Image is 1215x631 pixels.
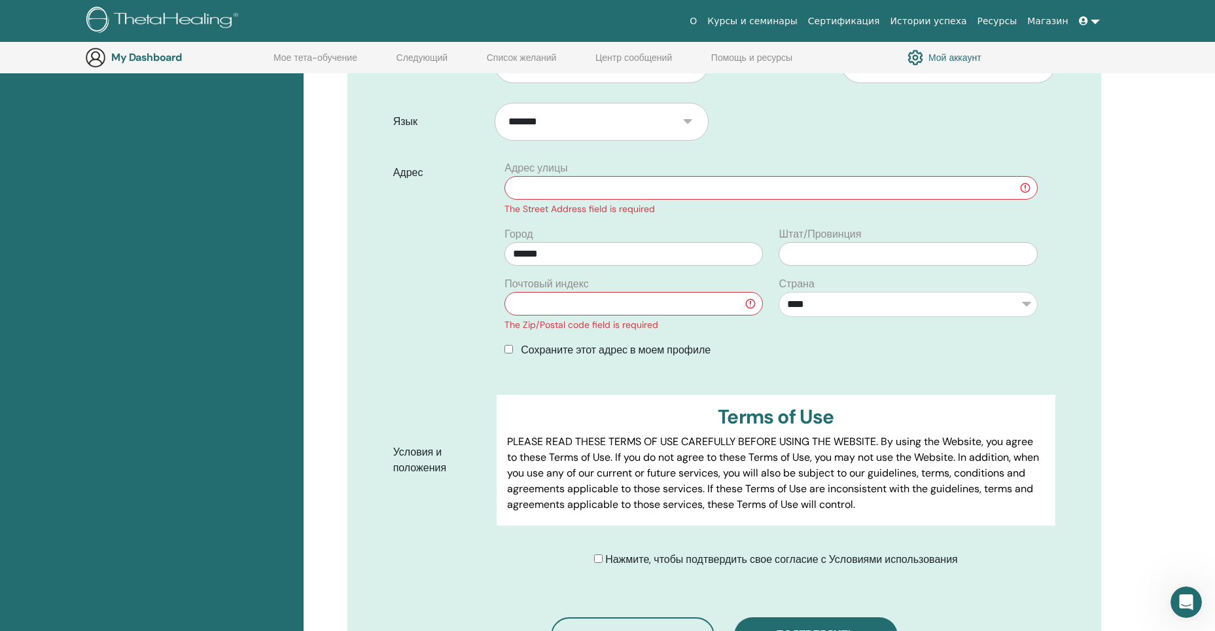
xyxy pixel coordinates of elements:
label: Условия и положения [383,440,497,480]
a: Следующий [396,52,448,73]
h3: Terms of Use [507,405,1044,429]
a: Мое тета-обучение [273,52,357,73]
a: Ресурсы [972,9,1023,33]
img: logo.png [86,7,243,36]
label: Город [504,226,533,242]
a: Мой аккаунт [907,46,981,69]
div: The Zip/Postal code field is required [504,318,763,332]
a: Истории успеха [885,9,972,33]
a: Помощь и ресурсы [711,52,792,73]
a: Список желаний [487,52,557,73]
a: Сертификация [803,9,885,33]
a: Центр сообщений [595,52,672,73]
h3: My Dashboard [111,51,242,63]
label: Почтовый индекс [504,276,589,292]
label: Страна [779,276,814,292]
span: Нажмите, чтобы подтвердить свое согласие с Условиями использования [605,552,958,566]
iframe: Intercom live chat [1171,586,1202,618]
label: Адрес улицы [504,160,567,176]
label: Адрес [383,160,497,185]
a: Курсы и семинары [702,9,803,33]
span: Сохраните этот адрес в моем профиле [521,343,711,357]
p: PLEASE READ THESE TERMS OF USE CAREFULLY BEFORE USING THE WEBSITE. By using the Website, you agre... [507,434,1044,513]
img: cog.svg [907,46,923,69]
a: О [684,9,702,33]
a: Магазин [1022,9,1073,33]
label: Штат/Провинция [779,226,861,242]
div: The Street Address field is required [504,202,1037,216]
label: Язык [383,109,495,134]
img: generic-user-icon.jpg [85,47,106,68]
